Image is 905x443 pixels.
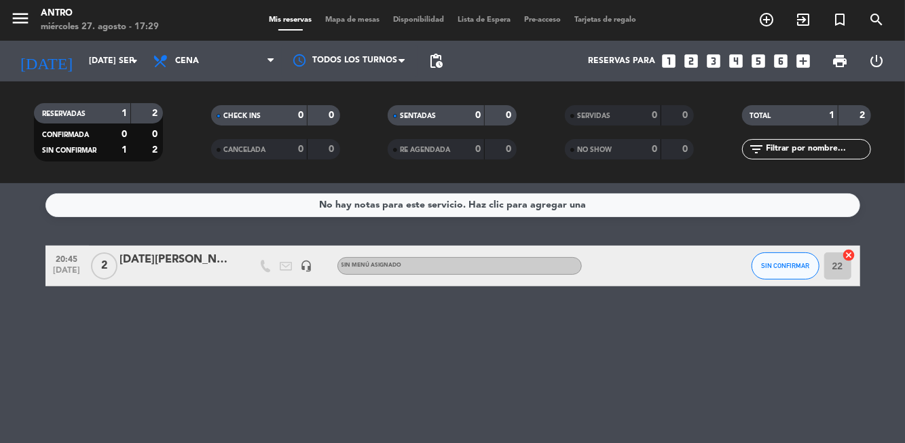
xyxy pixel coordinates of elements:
i: search [868,12,885,28]
strong: 0 [329,111,337,120]
strong: 0 [683,145,691,154]
i: looks_4 [727,52,745,70]
strong: 0 [152,130,160,139]
strong: 0 [683,111,691,120]
div: [DATE][PERSON_NAME] [120,251,236,269]
i: power_settings_new [868,53,885,69]
i: arrow_drop_down [126,53,143,69]
span: Mapa de mesas [318,16,386,24]
span: RE AGENDADA [400,147,450,153]
i: looks_6 [772,52,790,70]
strong: 0 [652,111,657,120]
span: 20:45 [50,250,84,266]
strong: 2 [860,111,868,120]
strong: 0 [298,111,303,120]
strong: 0 [329,145,337,154]
button: SIN CONFIRMAR [752,252,819,280]
strong: 0 [652,145,657,154]
i: filter_list [749,141,765,157]
span: RESERVADAS [42,111,86,117]
div: No hay notas para este servicio. Haz clic para agregar una [319,197,586,213]
i: add_box [794,52,812,70]
i: looks_one [660,52,678,70]
strong: 0 [475,111,481,120]
i: turned_in_not [832,12,848,28]
span: Reservas para [588,56,655,66]
span: SERVIDAS [577,113,610,119]
strong: 0 [475,145,481,154]
span: CONFIRMADA [42,132,89,138]
i: looks_two [682,52,700,70]
span: TOTAL [750,113,771,119]
i: headset_mic [301,260,313,272]
i: [DATE] [10,46,82,76]
span: pending_actions [428,53,444,69]
span: Cena [175,56,199,66]
span: SIN CONFIRMAR [42,147,96,154]
i: cancel [843,248,856,262]
div: miércoles 27. agosto - 17:29 [41,20,159,34]
strong: 0 [122,130,127,139]
span: Sin menú asignado [341,263,402,268]
strong: 2 [152,109,160,118]
div: ANTRO [41,7,159,20]
span: CHECK INS [223,113,261,119]
strong: 1 [829,111,834,120]
strong: 0 [506,145,514,154]
input: Filtrar por nombre... [765,142,870,157]
span: SENTADAS [400,113,436,119]
strong: 2 [152,145,160,155]
span: SIN CONFIRMAR [761,262,809,269]
span: 2 [91,252,117,280]
span: print [832,53,848,69]
span: Disponibilidad [386,16,451,24]
strong: 0 [298,145,303,154]
span: [DATE] [50,266,84,282]
strong: 0 [506,111,514,120]
i: looks_5 [750,52,767,70]
span: Mis reservas [262,16,318,24]
i: exit_to_app [795,12,811,28]
span: Pre-acceso [517,16,568,24]
span: NO SHOW [577,147,612,153]
span: CANCELADA [223,147,265,153]
i: add_circle_outline [758,12,775,28]
strong: 1 [122,145,127,155]
strong: 1 [122,109,127,118]
button: menu [10,8,31,33]
div: LOG OUT [858,41,895,81]
i: looks_3 [705,52,722,70]
span: Tarjetas de regalo [568,16,643,24]
i: menu [10,8,31,28]
span: Lista de Espera [451,16,517,24]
